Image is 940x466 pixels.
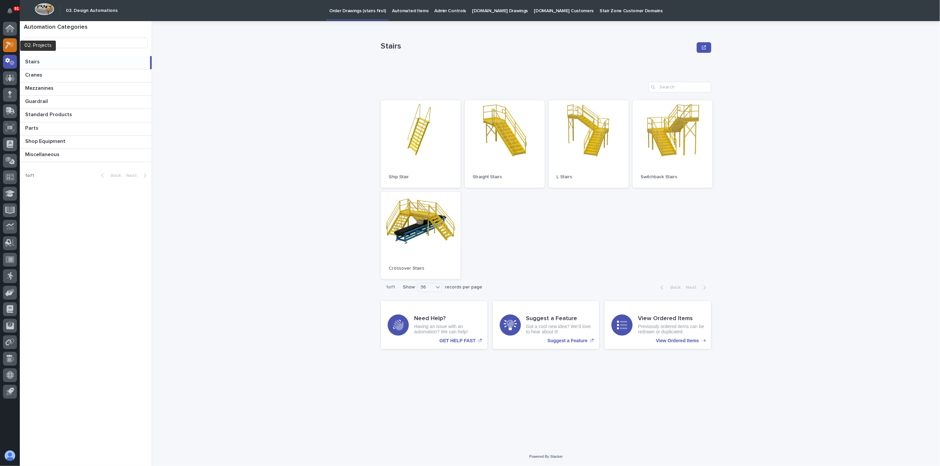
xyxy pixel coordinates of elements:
a: Crossover Stairs [381,192,461,279]
div: Notifications91 [8,8,17,18]
span: Next [126,173,141,178]
a: Straight Stairs [465,100,545,188]
p: Guardrail [25,97,49,105]
p: Cranes [25,71,44,78]
div: 36 [418,284,434,291]
p: Shop Equipment [25,137,67,145]
p: Suggest a Feature [547,338,587,344]
h2: 03. Design Automations [66,8,118,14]
a: MiscellaneousMiscellaneous [20,149,152,162]
button: Notifications [3,4,17,18]
p: Show [403,284,415,290]
p: 91 [15,6,19,11]
span: Back [107,173,121,178]
p: Parts [25,124,40,131]
h3: View Ordered Items [638,315,704,322]
p: Mezzanines [25,84,55,91]
span: Back [666,285,681,290]
h3: Suggest a Feature [526,315,593,322]
input: Search [648,82,711,92]
a: Standard ProductsStandard Products [20,109,152,122]
h1: Automation Categories [24,24,148,31]
a: Switchback Stairs [633,100,713,188]
a: PartsParts [20,122,152,136]
img: Workspace Logo [35,3,54,15]
p: 1 of 1 [381,279,400,295]
p: Straight Stairs [473,174,537,180]
p: Crossover Stairs [389,266,453,271]
a: View Ordered Items [605,301,711,349]
p: 1 of 1 [20,168,39,184]
p: records per page [445,284,482,290]
span: Next [686,285,700,290]
a: Suggest a Feature [493,301,600,349]
h3: Need Help? [414,315,481,322]
button: Back [96,173,124,179]
button: Next [124,173,152,179]
p: GET HELP FAST [440,338,476,344]
button: users-avatar [3,449,17,463]
a: Ship Stair [381,100,461,188]
a: StairsStairs [20,56,152,69]
p: Stairs [25,57,41,65]
p: Switchback Stairs [641,174,705,180]
a: MezzaninesMezzanines [20,83,152,96]
p: View Ordered Items [656,338,699,344]
button: Back [655,284,683,290]
p: Previously ordered items can be redrawn or duplicated. [638,324,704,335]
p: Stairs [381,42,694,51]
p: Having an issue with an automation? We can help! [414,324,481,335]
p: Miscellaneous [25,150,61,158]
a: L Stairs [549,100,629,188]
a: Shop EquipmentShop Equipment [20,136,152,149]
p: Standard Products [25,110,73,118]
p: Ship Stair [389,174,453,180]
input: Search [24,38,148,48]
a: GuardrailGuardrail [20,96,152,109]
a: Powered By Stacker [529,454,563,458]
a: GET HELP FAST [381,301,488,349]
p: Got a cool new idea? We'd love to hear about it! [526,324,593,335]
a: CranesCranes [20,69,152,83]
p: L Stairs [557,174,621,180]
button: Next [683,284,711,290]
